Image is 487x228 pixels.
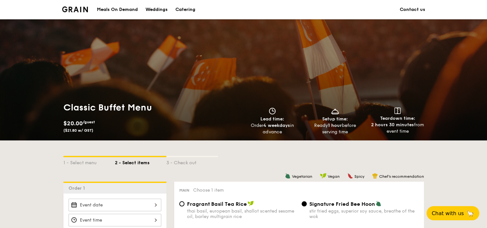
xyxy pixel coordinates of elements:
span: Choose 1 item [193,187,224,193]
span: ($21.80 w/ GST) [63,128,93,133]
div: 2 - Select items [115,157,166,166]
span: Chat with us [432,210,464,216]
img: icon-clock.2db775ea.svg [267,108,277,115]
h1: Classic Buffet Menu [63,102,241,113]
input: Event time [69,214,161,226]
img: icon-chef-hat.a58ddaea.svg [372,173,378,179]
img: icon-vegetarian.fe4039eb.svg [285,173,291,179]
span: /guest [83,120,95,124]
span: 🦙 [466,210,474,217]
div: 1 - Select menu [63,157,115,166]
input: Event date [69,199,161,211]
img: icon-dish.430c3a2e.svg [330,108,340,115]
span: Spicy [354,174,364,179]
span: $20.00 [63,120,83,127]
input: Fragrant Basil Tea Ricethai basil, european basil, shallot scented sesame oil, barley multigrain ... [179,201,184,206]
span: Signature Fried Bee Hoon [309,201,375,207]
img: icon-vegetarian.fe4039eb.svg [376,201,381,206]
img: icon-spicy.37a8142b.svg [347,173,353,179]
span: Lead time: [260,116,284,122]
img: Grain [62,6,88,12]
input: Signature Fried Bee Hoonstir fried eggs, superior soy sauce, breathe of the wok [302,201,307,206]
div: Ready before serving time [306,122,364,135]
strong: 1 hour [328,123,342,128]
span: Vegetarian [292,174,312,179]
div: stir fried eggs, superior soy sauce, breathe of the wok [309,208,419,219]
strong: 4 weekdays [263,123,290,128]
img: icon-teardown.65201eee.svg [394,108,401,114]
div: thai basil, european basil, shallot scented sesame oil, barley multigrain rice [187,208,296,219]
button: Chat with us🦙 [426,206,479,220]
span: Teardown time: [380,116,415,121]
div: Order in advance [244,122,301,135]
img: icon-vegan.f8ff3823.svg [248,201,254,206]
span: Vegan [328,174,340,179]
span: Fragrant Basil Tea Rice [187,201,247,207]
div: 3 - Check out [166,157,218,166]
a: Logotype [62,6,88,12]
img: icon-vegan.f8ff3823.svg [320,173,326,179]
span: Setup time: [322,116,348,122]
span: Main [179,188,189,193]
span: Order 1 [69,185,88,191]
span: Chef's recommendation [379,174,424,179]
strong: 2 hours 30 minutes [371,122,414,128]
div: from event time [369,122,426,135]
